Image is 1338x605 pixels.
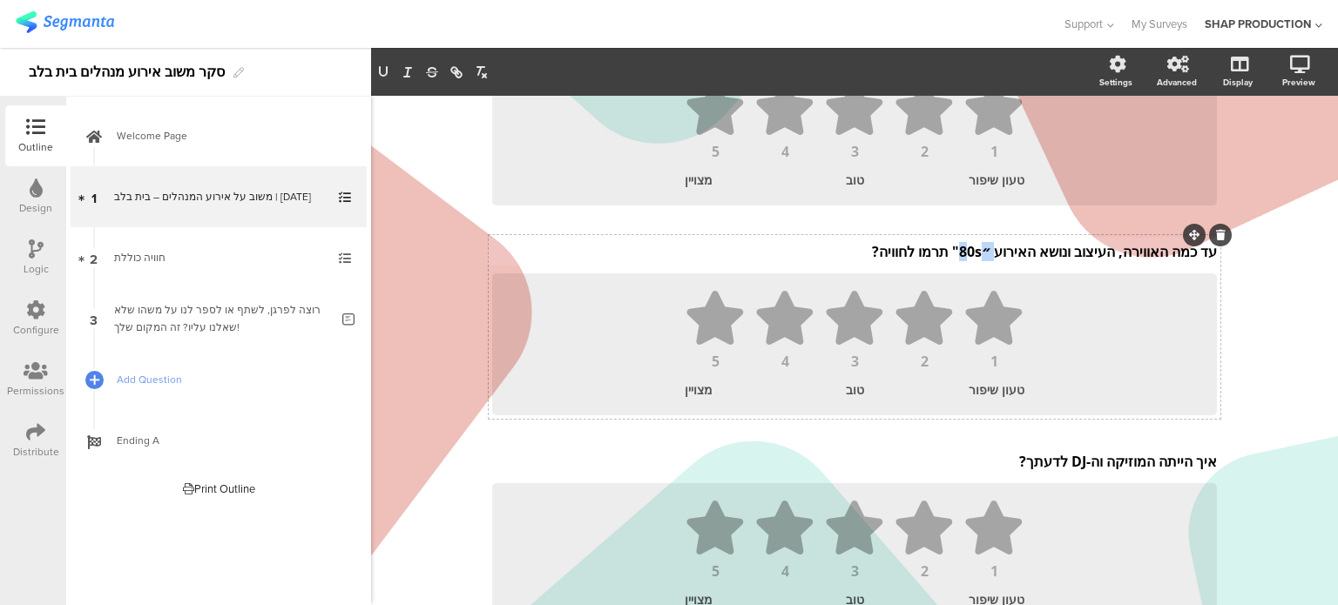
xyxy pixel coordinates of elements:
div: 2 [894,145,955,158]
p: איך הייתה המוזיקה וה-DJ לדעתך? [492,452,1217,471]
div: 3 [824,354,885,368]
div: Preview [1282,76,1315,89]
div: מצויין [685,381,787,398]
div: טעון שיפור [922,381,1024,398]
div: חוויה כוללת [114,249,322,266]
div: SHAP PRODUCTION [1205,16,1311,32]
img: segmanta logo [16,11,114,33]
span: Welcome Page [117,127,340,145]
div: Permissions [7,383,64,399]
div: טעון שיפור [922,171,1024,188]
div: Advanced [1157,76,1197,89]
div: 3 [824,564,885,578]
a: 1 משוב על אירוע המנהלים – בית בלב | [DATE] [71,166,367,227]
div: 1 [963,145,1024,158]
div: 5 [685,145,746,158]
div: 1 [963,354,1024,368]
div: 1 [963,564,1024,578]
div: 2 [894,564,955,578]
p: עד כמה האווירה, העיצוב ונושא האירוע ״80s" תרמו לחוויה? [492,242,1217,261]
div: Print Outline [183,481,255,497]
a: 2 חוויה כוללת [71,227,367,288]
span: Support [1064,16,1103,32]
div: 5 [685,564,746,578]
div: Logic [24,261,49,277]
div: מצויין [685,171,787,188]
div: משוב על אירוע המנהלים – בית בלב | 11.09.25 [114,188,322,205]
div: Display [1223,76,1253,89]
span: 2 [90,248,98,267]
div: Configure [13,322,59,338]
div: Settings [1099,76,1132,89]
div: 2 [894,354,955,368]
div: סקר משוב אירוע מנהלים בית בלב [29,58,225,86]
span: Ending A [117,432,340,449]
a: Ending A [71,410,367,471]
div: 4 [754,564,815,578]
div: טוב [804,171,906,188]
div: Design [19,200,52,216]
span: Add Question [117,371,340,388]
div: 4 [754,145,815,158]
div: 3 [824,145,885,158]
div: 4 [754,354,815,368]
span: 1 [91,187,97,206]
a: 3 רוצה לפרגן, לשתף או לספר לנו על משהו שלא שאלנו עליו? זה המקום שלך! [71,288,367,349]
div: טוב [804,381,906,398]
div: 5 [685,354,746,368]
div: Distribute [13,444,59,460]
span: 3 [90,309,98,328]
div: Outline [18,139,53,155]
a: Welcome Page [71,105,367,166]
div: רוצה לפרגן, לשתף או לספר לנו על משהו שלא שאלנו עליו? זה המקום שלך! [114,301,329,336]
